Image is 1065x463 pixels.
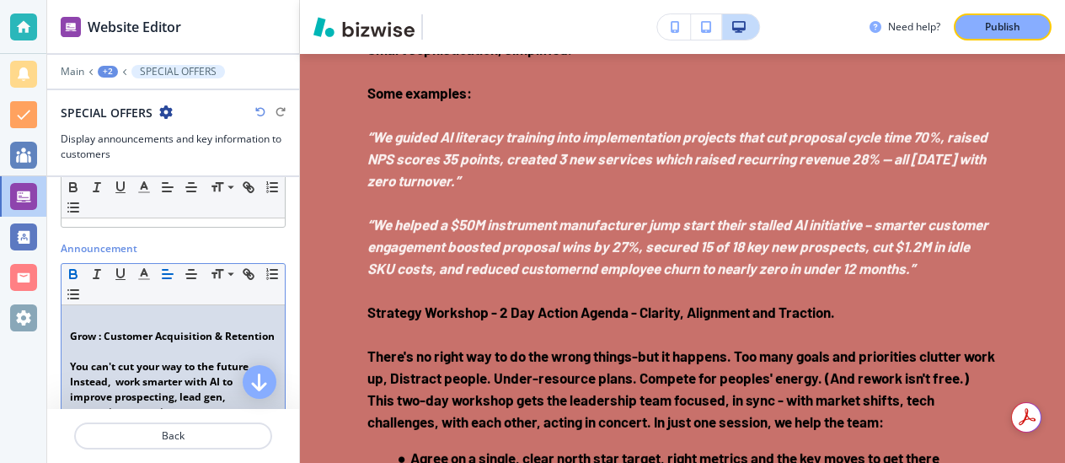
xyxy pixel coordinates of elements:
[367,304,835,320] strong: Strategy Workshop - 2 Day Action Agenda - Clarity, Alignment and Traction.
[367,84,472,101] strong: Some examples:
[61,132,286,162] h3: Display announcements and key information to customers
[88,17,181,37] h2: Website Editor
[367,347,998,430] strong: There's no right way to do the wrong things-but it happens. Too many goals and priorities clutter...
[61,104,153,121] h2: SPECIAL OFFERS
[98,66,118,78] button: +2
[367,128,990,189] em: “We guided AI literacy training into implementation projects that cut proposal cycle time 70%, ra...
[313,17,415,37] img: Bizwise Logo
[140,66,217,78] p: SPECIAL OFFERS
[61,241,137,256] h2: Announcement
[74,423,272,450] button: Back
[985,19,1020,35] p: Publish
[70,329,275,343] strong: Grow : Customer Acquisition & Retention
[61,17,81,37] img: editor icon
[131,65,225,78] button: SPECIAL OFFERS
[367,216,991,277] em: “We helped a $50M instrument manufacturer jump start their stalled AI initiative – smarter custom...
[61,66,84,78] button: Main
[70,359,254,419] strong: You can't cut your way to the future. Instead, work smarter with AI to improve prospecting, lead ...
[954,13,1052,40] button: Publish
[76,428,270,444] p: Back
[888,19,940,35] h3: Need help?
[430,19,475,36] img: Your Logo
